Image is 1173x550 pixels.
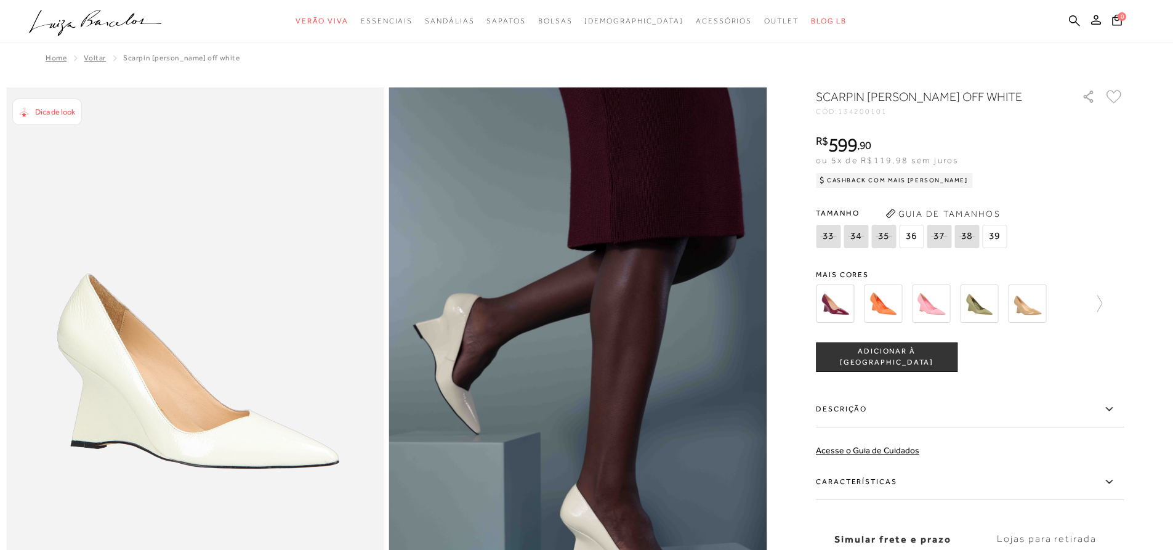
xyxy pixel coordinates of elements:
span: Essenciais [361,17,413,25]
span: 34 [844,225,868,248]
span: SCARPIN [PERSON_NAME] OFF WHITE [123,54,240,62]
span: Tamanho [816,204,1010,222]
span: 39 [982,225,1007,248]
a: noSubCategoriesText [584,10,683,33]
img: SCARPIN ANABELA EM COURO LARANJA SUNSET [864,285,902,323]
span: 90 [860,139,871,152]
span: 599 [828,134,857,156]
h1: SCARPIN [PERSON_NAME] OFF WHITE [816,88,1047,105]
span: Verão Viva [296,17,349,25]
span: 38 [954,225,979,248]
img: SCARPIN ANABELA EM COURO VERNIZ MARSALA [816,285,854,323]
a: noSubCategoriesText [361,10,413,33]
a: noSubCategoriesText [538,10,573,33]
i: R$ [816,135,828,147]
button: 0 [1108,14,1126,30]
a: noSubCategoriesText [486,10,525,33]
span: Bolsas [538,17,573,25]
a: Home [46,54,67,62]
a: noSubCategoriesText [764,10,799,33]
button: ADICIONAR À [GEOGRAPHIC_DATA] [816,342,957,372]
span: Sapatos [486,17,525,25]
span: Acessórios [696,17,752,25]
span: 134200101 [838,107,887,116]
span: 35 [871,225,896,248]
span: Dica de look [35,107,75,116]
a: noSubCategoriesText [696,10,752,33]
span: 37 [927,225,951,248]
div: Cashback com Mais [PERSON_NAME] [816,173,973,188]
a: Voltar [84,54,106,62]
a: noSubCategoriesText [296,10,349,33]
span: Sandálias [425,17,474,25]
a: BLOG LB [811,10,847,33]
img: SCARPIN ANABELA EM COURO VERDE OLIVA [960,285,998,323]
img: SCARPIN ANABELA EM COURO ROSA CEREJEIRA [912,285,950,323]
button: Guia de Tamanhos [881,204,1004,224]
div: CÓD: [816,108,1062,115]
span: 33 [816,225,840,248]
span: [DEMOGRAPHIC_DATA] [584,17,683,25]
span: 0 [1118,12,1126,21]
span: ou 5x de R$119,98 sem juros [816,155,958,165]
label: Descrição [816,392,1124,427]
span: BLOG LB [811,17,847,25]
span: 36 [899,225,924,248]
i: , [857,140,871,151]
a: Acesse o Guia de Cuidados [816,445,919,455]
span: Mais cores [816,271,1124,278]
a: noSubCategoriesText [425,10,474,33]
span: ADICIONAR À [GEOGRAPHIC_DATA] [816,346,957,368]
span: Outlet [764,17,799,25]
img: SCARPIN ANABELA EM COURO VERNIZ BEGE ARGILA [1008,285,1046,323]
label: Características [816,464,1124,500]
